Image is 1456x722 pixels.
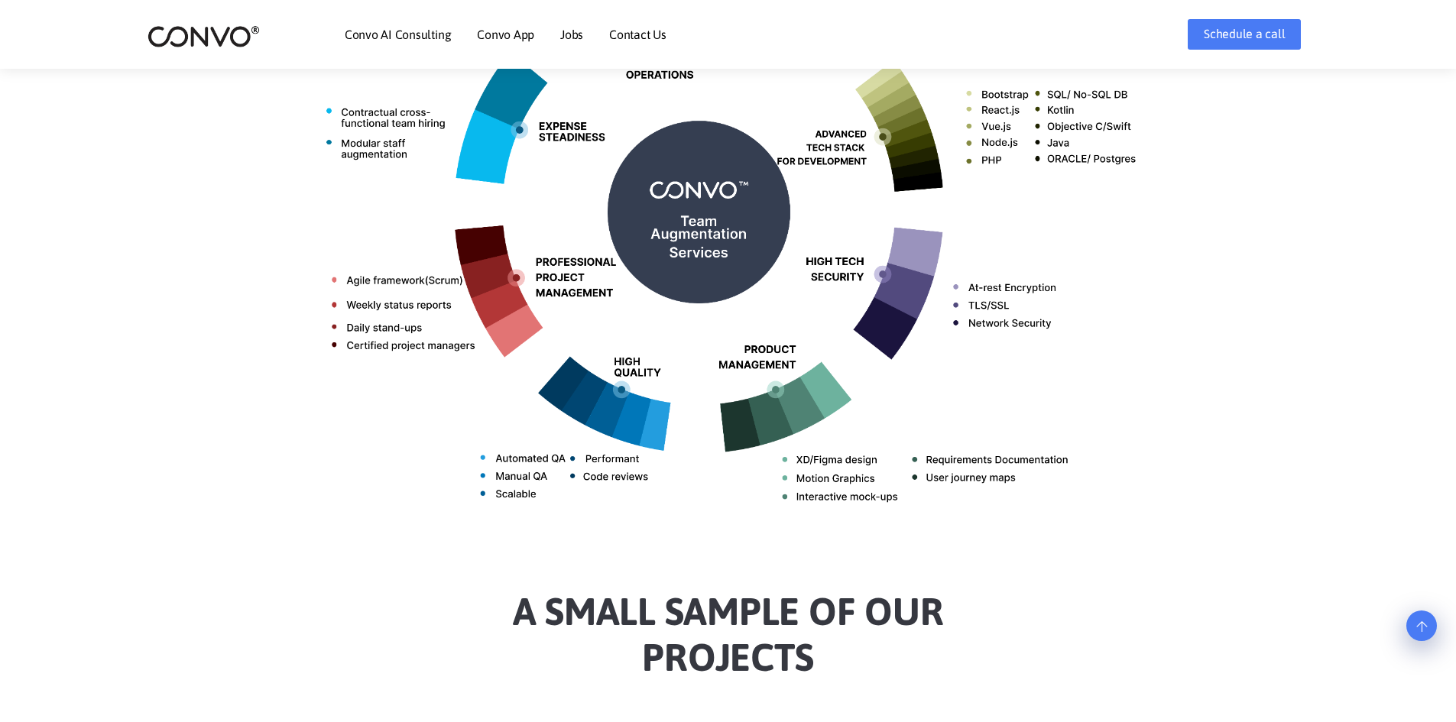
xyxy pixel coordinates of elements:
[148,24,260,48] img: logo_2.png
[609,28,666,40] a: Contact Us
[477,28,534,40] a: Convo App
[560,28,583,40] a: Jobs
[304,588,1153,691] h2: a Small sample of our projects
[1188,19,1301,50] a: Schedule a call
[345,28,451,40] a: Convo AI Consulting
